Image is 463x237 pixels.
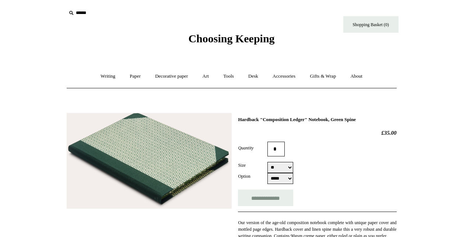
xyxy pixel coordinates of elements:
a: Writing [94,67,122,86]
a: Shopping Basket (0) [343,16,399,33]
a: Desk [242,67,265,86]
h2: £35.00 [238,130,396,136]
a: About [344,67,369,86]
h1: Hardback "Composition Ledger" Notebook, Green Spine [238,117,396,123]
a: Decorative paper [148,67,194,86]
label: Option [238,173,267,180]
a: Tools [217,67,241,86]
label: Size [238,162,267,169]
a: Paper [123,67,147,86]
img: Hardback "Composition Ledger" Notebook, Green Spine [67,113,232,209]
a: Choosing Keeping [188,38,274,43]
a: Art [196,67,215,86]
a: Gifts & Wrap [303,67,343,86]
a: Accessories [266,67,302,86]
span: Choosing Keeping [188,32,274,45]
label: Quantity [238,145,267,151]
